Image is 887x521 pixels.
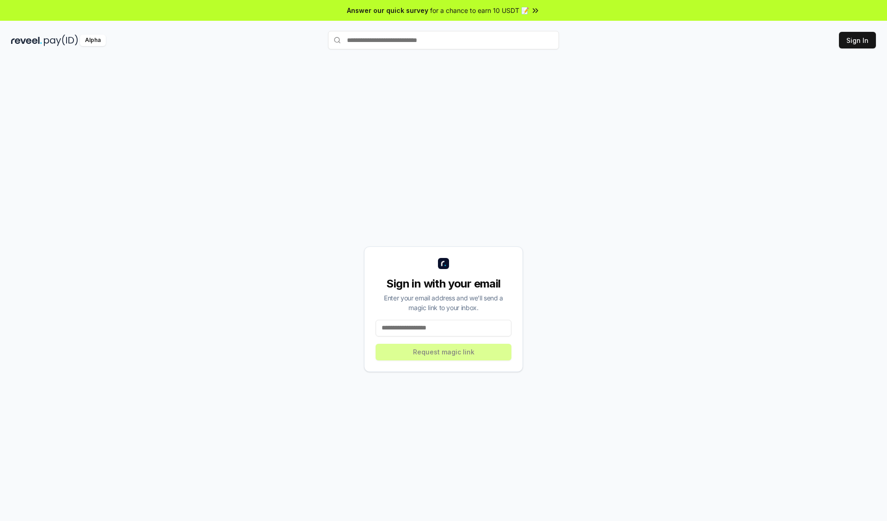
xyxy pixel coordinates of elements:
div: Enter your email address and we’ll send a magic link to your inbox. [376,293,511,312]
div: Sign in with your email [376,276,511,291]
img: logo_small [438,258,449,269]
span: Answer our quick survey [347,6,428,15]
span: for a chance to earn 10 USDT 📝 [430,6,529,15]
img: pay_id [44,35,78,46]
button: Sign In [839,32,876,48]
div: Alpha [80,35,106,46]
img: reveel_dark [11,35,42,46]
